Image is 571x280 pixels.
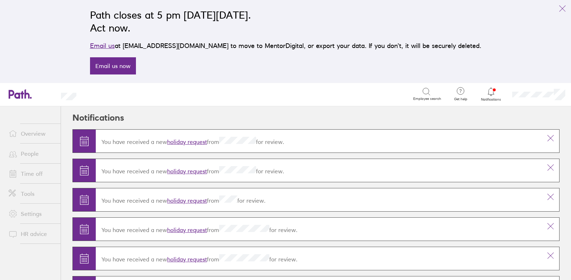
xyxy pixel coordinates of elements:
[90,41,481,51] p: at [EMAIL_ADDRESS][DOMAIN_NAME] to move to MentorDigital, or export your data. If you don’t, it w...
[90,42,115,49] a: Email us
[102,166,536,175] p: You have received a new from for review.
[102,137,536,145] p: You have received a new from for review.
[102,254,536,263] p: You have received a new from for review.
[90,57,136,74] a: Email us now
[3,126,61,141] a: Overview
[102,195,536,204] p: You have received a new from for review.
[3,227,61,241] a: HR advice
[167,138,207,145] a: holiday request
[480,87,503,102] a: Notifications
[167,168,207,175] a: holiday request
[102,225,536,233] p: You have received a new from for review.
[3,166,61,181] a: Time off
[449,97,472,101] span: Get help
[167,226,207,233] a: holiday request
[167,197,207,204] a: holiday request
[3,146,61,161] a: People
[72,106,124,129] h2: Notifications
[96,91,114,97] div: Search
[90,9,481,34] h2: Path closes at 5 pm [DATE][DATE]. Act now.
[413,97,441,101] span: Employee search
[167,256,207,263] a: holiday request
[480,97,503,102] span: Notifications
[3,187,61,201] a: Tools
[3,207,61,221] a: Settings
